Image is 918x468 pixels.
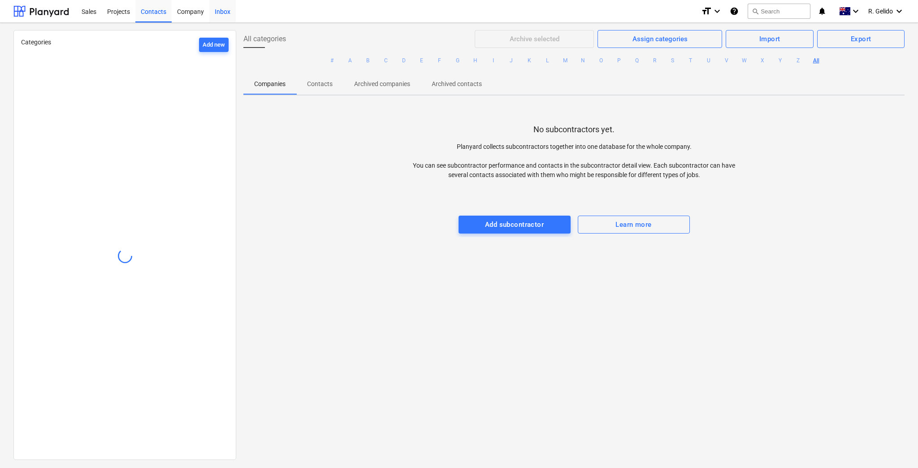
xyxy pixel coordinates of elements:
i: format_size [701,6,712,17]
button: D [398,55,409,66]
button: T [685,55,696,66]
span: search [752,8,759,15]
div: Add subcontractor [485,219,544,230]
button: Assign categories [598,30,722,48]
button: Search [748,4,810,19]
button: V [721,55,732,66]
i: keyboard_arrow_down [894,6,905,17]
button: G [452,55,463,66]
p: Contacts [307,79,333,89]
button: R [650,55,660,66]
p: No subcontractors yet. [533,124,615,135]
i: keyboard_arrow_down [712,6,723,17]
button: Z [793,55,804,66]
button: O [596,55,606,66]
button: P [614,55,624,66]
i: keyboard_arrow_down [850,6,861,17]
button: F [434,55,445,66]
div: Assign categories [632,33,688,45]
button: Learn more [578,216,690,234]
button: Export [817,30,905,48]
div: Learn more [615,219,651,230]
button: M [560,55,571,66]
button: # [327,55,338,66]
button: All [811,55,822,66]
p: Companies [254,79,286,89]
button: B [363,55,373,66]
button: A [345,55,355,66]
button: Q [632,55,642,66]
span: Categories [21,39,51,46]
button: S [667,55,678,66]
button: N [578,55,589,66]
button: Add new [199,38,229,52]
button: Add subcontractor [459,216,571,234]
span: All categories [243,34,286,44]
button: X [757,55,768,66]
i: notifications [818,6,827,17]
button: Y [775,55,786,66]
button: K [524,55,535,66]
button: W [739,55,750,66]
iframe: Chat Widget [873,425,918,468]
div: Add new [203,40,225,50]
i: Knowledge base [730,6,739,17]
button: C [381,55,391,66]
button: H [470,55,481,66]
button: U [703,55,714,66]
div: Import [759,33,780,45]
button: I [488,55,499,66]
button: L [542,55,553,66]
p: Archived contacts [432,79,482,89]
p: Archived companies [354,79,410,89]
div: Export [851,33,871,45]
span: R. Gelido [868,8,893,15]
button: J [506,55,517,66]
button: E [416,55,427,66]
button: Import [726,30,814,48]
p: Planyard collects subcontractors together into one database for the whole company. You can see su... [409,142,740,180]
